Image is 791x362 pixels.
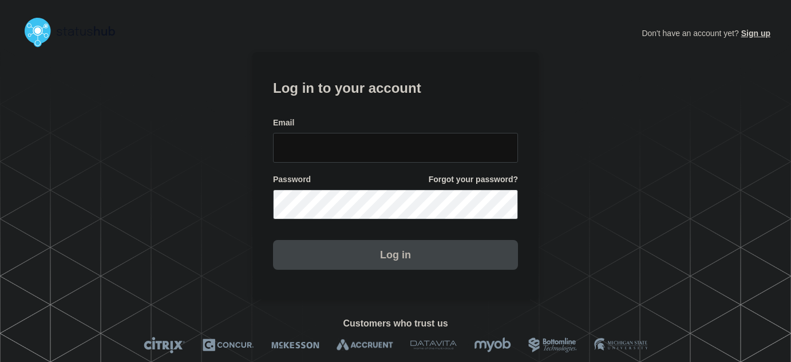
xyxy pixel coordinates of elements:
[739,29,770,38] a: Sign up
[273,240,518,270] button: Log in
[337,337,393,353] img: Accruent logo
[273,117,294,128] span: Email
[273,76,518,97] h1: Log in to your account
[410,337,457,353] img: DataVita logo
[144,337,185,353] img: Citrix logo
[429,174,518,185] a: Forgot your password?
[271,337,319,353] img: McKesson logo
[273,133,518,163] input: email input
[594,337,647,353] img: MSU logo
[21,318,770,329] h2: Customers who trust us
[642,19,770,47] p: Don't have an account yet?
[273,174,311,185] span: Password
[528,337,577,353] img: Bottomline logo
[21,14,129,50] img: StatusHub logo
[273,190,518,219] input: password input
[203,337,254,353] img: Concur logo
[474,337,511,353] img: myob logo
